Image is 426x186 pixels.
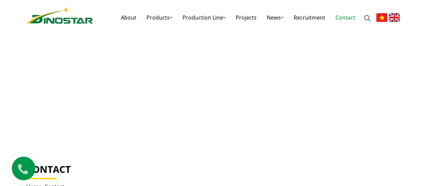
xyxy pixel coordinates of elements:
[330,7,360,28] a: Contact
[141,7,177,28] a: Products
[376,13,387,22] img: Tiếng Việt
[116,7,141,28] a: About
[26,7,93,24] img: logo
[231,7,262,28] a: Projects
[26,164,400,175] h1: Contact
[389,13,400,22] img: English
[289,7,330,28] a: Recruitment
[177,7,231,28] a: Production Line
[262,7,289,28] a: News
[364,15,371,22] img: search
